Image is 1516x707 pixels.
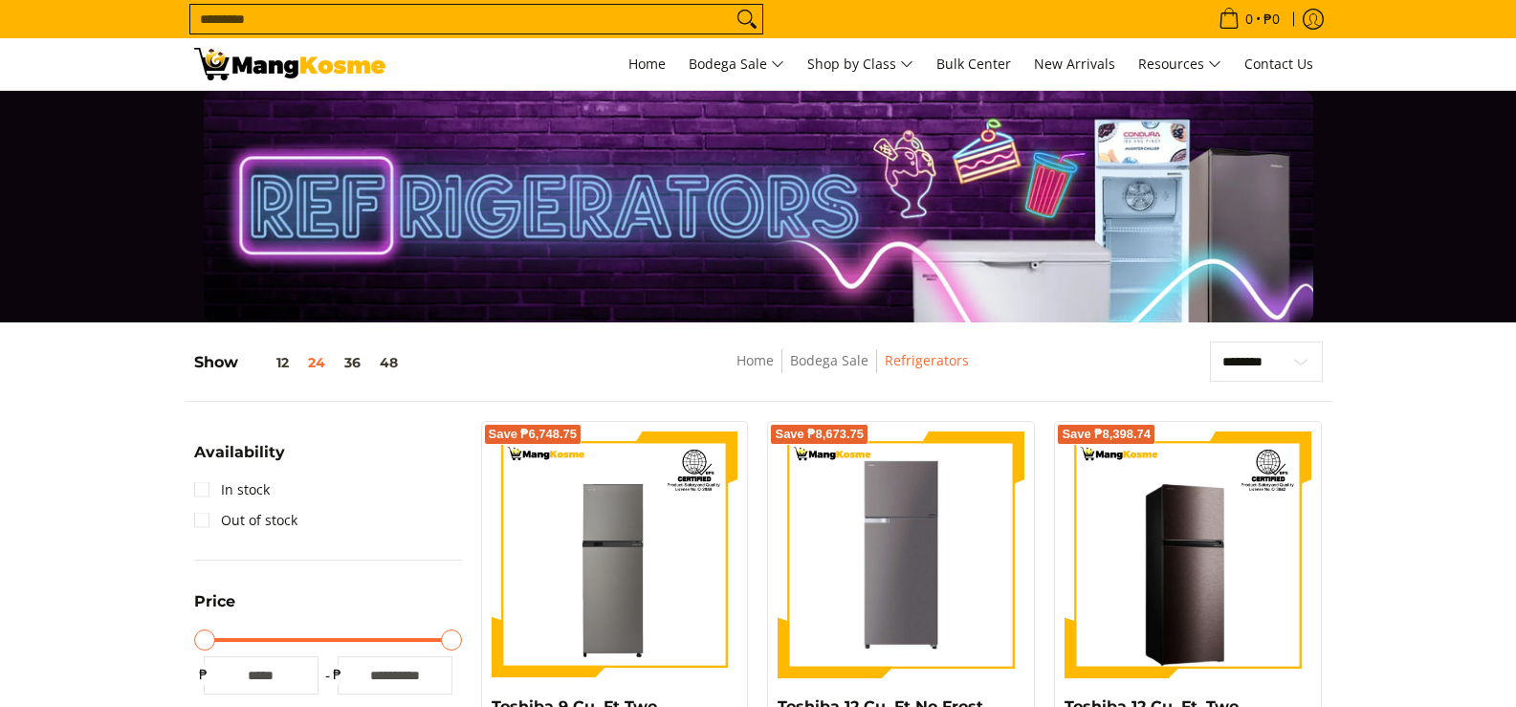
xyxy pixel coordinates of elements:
img: Toshiba 12 Cu. Ft No Frost Inverter Refrigerator (Class A) [787,431,1015,678]
a: Contact Us [1235,38,1323,90]
span: Contact Us [1244,55,1313,73]
a: Shop by Class [798,38,923,90]
img: Bodega Sale Refrigerator l Mang Kosme: Home Appliances Warehouse Sale | Page 2 [194,48,385,80]
a: Bodega Sale [679,38,794,90]
span: Resources [1138,53,1221,77]
h5: Show [194,353,407,372]
a: Out of stock [194,505,297,536]
span: 0 [1242,12,1256,26]
span: Bodega Sale [689,53,784,77]
span: ₱ [328,665,347,684]
a: Refrigerators [885,351,969,369]
span: Save ₱8,398.74 [1062,429,1151,440]
button: Search [732,5,762,33]
button: 12 [238,355,298,370]
a: Resources [1129,38,1231,90]
span: Save ₱8,673.75 [775,429,864,440]
a: Home [619,38,675,90]
span: Availability [194,445,285,460]
a: Bulk Center [927,38,1021,90]
span: Price [194,594,235,609]
button: 36 [335,355,370,370]
span: ₱0 [1261,12,1283,26]
img: Toshiba 12 Cu. Ft. Two Door Refrigerator (Class A) [1065,431,1311,678]
button: 48 [370,355,407,370]
span: Save ₱6,748.75 [489,429,578,440]
img: Toshiba 9 Cu. Ft Two Door, No Frost Inverter Refrigerator (Class A) [492,431,738,678]
nav: Main Menu [405,38,1323,90]
span: Bulk Center [936,55,1011,73]
a: Bodega Sale [790,351,868,369]
summary: Open [194,445,285,475]
button: 24 [298,355,335,370]
span: Shop by Class [807,53,913,77]
a: New Arrivals [1024,38,1125,90]
span: • [1213,9,1285,30]
a: In stock [194,475,270,505]
span: New Arrivals [1034,55,1115,73]
span: Home [628,55,666,73]
nav: Breadcrumbs [597,349,1109,392]
a: Home [736,351,774,369]
span: ₱ [194,665,213,684]
summary: Open [194,594,235,624]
